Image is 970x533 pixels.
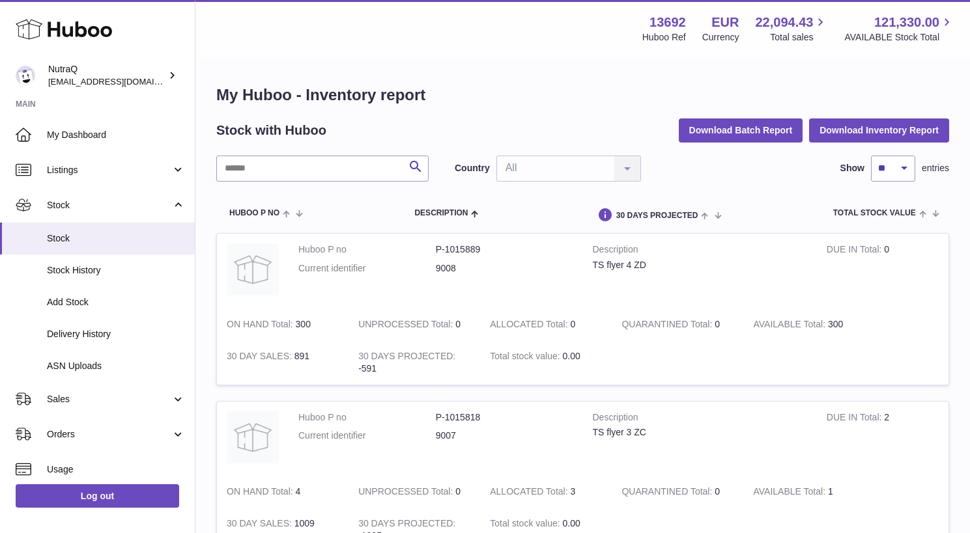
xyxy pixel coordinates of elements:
h1: My Huboo - Inventory report [216,85,949,105]
td: 300 [744,308,876,340]
span: Usage [47,463,185,476]
span: 0.00 [563,351,580,361]
label: Show [840,162,864,174]
strong: DUE IN Total [827,412,884,426]
td: -591 [349,340,480,385]
span: AVAILABLE Stock Total [844,31,954,44]
span: Total sales [770,31,828,44]
span: 0 [715,319,720,329]
strong: ALLOCATED Total [490,486,570,500]
strong: ON HAND Total [227,319,296,333]
strong: ON HAND Total [227,486,296,500]
td: 300 [217,308,349,340]
span: [EMAIL_ADDRESS][DOMAIN_NAME] [48,76,192,87]
dt: Huboo P no [298,243,436,256]
span: 0.00 [563,518,580,528]
span: ASN Uploads [47,360,185,372]
div: Huboo Ref [642,31,686,44]
a: Log out [16,484,179,508]
div: NutraQ [48,63,165,88]
strong: UNPROCESSED Total [358,319,455,333]
dt: Current identifier [298,262,436,275]
a: 121,330.00 AVAILABLE Stock Total [844,14,954,44]
span: Stock [47,199,171,212]
label: Country [455,162,490,174]
strong: Description [593,243,807,259]
img: product image [227,243,279,295]
span: Stock History [47,264,185,277]
button: Download Inventory Report [809,118,949,142]
strong: EUR [711,14,739,31]
span: 0 [715,486,720,497]
strong: DUE IN Total [827,244,884,258]
strong: Total stock value [490,351,562,364]
td: 0 [349,308,480,340]
strong: 30 DAYS PROJECTED [358,351,455,364]
td: 1 [744,476,876,508]
button: Download Batch Report [679,118,803,142]
td: 0 [817,234,949,308]
span: 121,330.00 [874,14,939,31]
dd: P-1015818 [436,411,573,424]
td: 0 [349,476,480,508]
td: 2 [817,402,949,476]
strong: UNPROCESSED Total [358,486,455,500]
img: log@nutraq.com [16,66,35,85]
span: Sales [47,393,171,405]
span: Stock [47,232,185,245]
strong: 13692 [649,14,686,31]
span: Listings [47,164,171,176]
strong: 30 DAY SALES [227,351,294,364]
strong: Total stock value [490,518,562,532]
span: Total stock value [833,209,916,217]
td: 3 [480,476,612,508]
span: entries [922,162,949,174]
strong: 30 DAYS PROJECTED [358,518,455,532]
strong: Description [593,411,807,427]
td: 891 [217,340,349,385]
span: Add Stock [47,296,185,308]
a: 22,094.43 Total sales [755,14,828,44]
strong: QUARANTINED Total [621,319,715,333]
dt: Current identifier [298,430,436,442]
dd: 9008 [436,262,573,275]
dd: P-1015889 [436,243,573,256]
img: product image [227,411,279,463]
span: My Dashboard [47,129,185,141]
strong: AVAILABLE Total [754,319,828,333]
span: Orders [47,428,171,441]
div: TS flyer 4 ZD [593,259,807,271]
dt: Huboo P no [298,411,436,424]
strong: QUARANTINED Total [621,486,715,500]
td: 4 [217,476,349,508]
span: Delivery History [47,328,185,340]
div: TS flyer 3 ZC [593,426,807,439]
td: 0 [480,308,612,340]
strong: AVAILABLE Total [754,486,828,500]
div: Currency [702,31,739,44]
dd: 9007 [436,430,573,442]
strong: 30 DAY SALES [227,518,294,532]
span: 30 DAYS PROJECTED [616,212,698,220]
strong: ALLOCATED Total [490,319,570,333]
h2: Stock with Huboo [216,122,326,139]
span: 22,094.43 [755,14,813,31]
span: Huboo P no [229,209,279,217]
span: Description [414,209,468,217]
